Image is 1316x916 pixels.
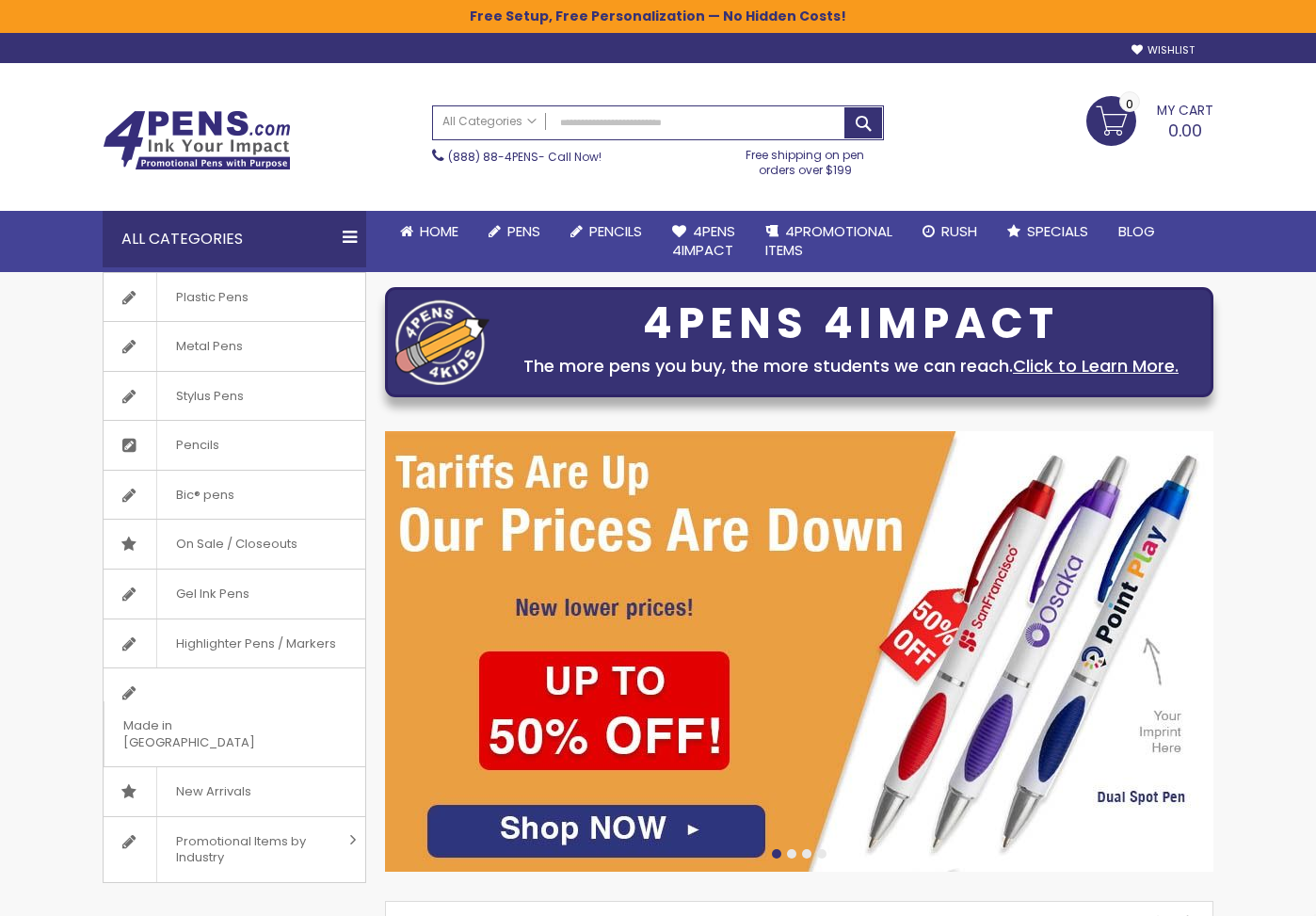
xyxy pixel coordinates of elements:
a: Home [385,211,473,252]
img: /cheap-promotional-products.html [385,431,1213,872]
a: Bic® pens [104,471,365,520]
a: Stylus Pens [104,372,365,421]
a: Gel Ink Pens [104,570,365,619]
span: - Call Now! [448,149,602,165]
span: Gel Ink Pens [156,570,268,619]
a: Pens [473,211,555,252]
a: Pencils [555,211,657,252]
a: Blog [1103,211,1170,252]
a: On Sale / Closeouts [104,520,365,569]
a: Made in [GEOGRAPHIC_DATA] [104,668,365,766]
span: Bic® pens [156,471,253,520]
a: 0.00 0 [1086,96,1213,143]
span: Pens [507,221,540,241]
div: The more pens you buy, the more students we can reach. [499,353,1203,379]
span: All Categories [442,114,537,129]
span: 0.00 [1168,119,1202,142]
span: Stylus Pens [156,372,263,421]
span: Made in [GEOGRAPHIC_DATA] [104,701,318,766]
a: Promotional Items by Industry [104,817,365,882]
a: Plastic Pens [104,273,365,322]
span: Pencils [589,221,642,241]
span: Blog [1118,221,1155,241]
span: On Sale / Closeouts [156,520,316,569]
div: 4PENS 4IMPACT [499,304,1203,344]
a: 4Pens4impact [657,211,750,272]
span: Metal Pens [156,322,262,371]
span: Specials [1027,221,1088,241]
span: Pencils [156,421,238,470]
a: All Categories [433,106,546,137]
span: 0 [1126,95,1133,113]
span: 4PROMOTIONAL ITEMS [765,221,892,260]
a: Metal Pens [104,322,365,371]
a: Pencils [104,421,365,470]
span: Highlighter Pens / Markers [156,619,355,668]
span: Plastic Pens [156,273,267,322]
a: (888) 88-4PENS [448,149,538,165]
span: New Arrivals [156,767,270,816]
a: Wishlist [1131,43,1195,57]
a: Click to Learn More. [1013,354,1179,378]
a: 4PROMOTIONALITEMS [750,211,907,272]
img: four_pen_logo.png [395,299,489,385]
div: All Categories [103,211,366,267]
span: Home [420,221,458,241]
span: 4Pens 4impact [672,221,735,260]
span: Promotional Items by Industry [156,817,343,882]
a: Rush [907,211,992,252]
a: New Arrivals [104,767,365,816]
a: Highlighter Pens / Markers [104,619,365,668]
div: Free shipping on pen orders over $199 [727,140,885,178]
img: 4Pens Custom Pens and Promotional Products [103,110,291,170]
span: Rush [941,221,977,241]
a: Specials [992,211,1103,252]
